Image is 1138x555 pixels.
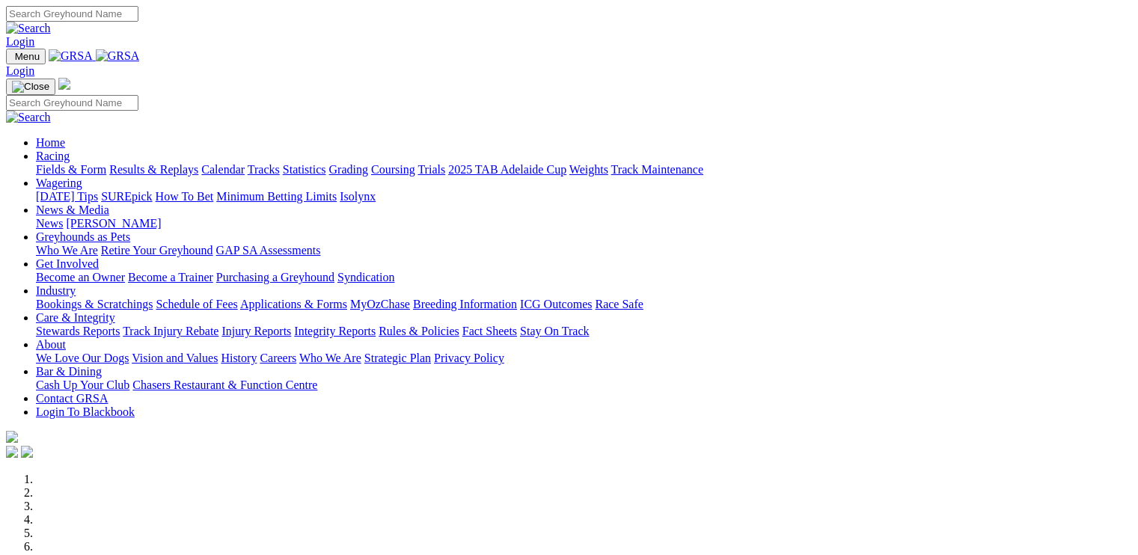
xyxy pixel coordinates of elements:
[36,271,125,283] a: Become an Owner
[6,79,55,95] button: Toggle navigation
[36,352,1132,365] div: About
[36,244,98,257] a: Who We Are
[6,22,51,35] img: Search
[248,163,280,176] a: Tracks
[520,325,589,337] a: Stay On Track
[36,150,70,162] a: Racing
[36,230,130,243] a: Greyhounds as Pets
[216,190,337,203] a: Minimum Betting Limits
[36,378,129,391] a: Cash Up Your Club
[15,51,40,62] span: Menu
[156,298,237,310] a: Schedule of Fees
[36,298,153,310] a: Bookings & Scratchings
[36,284,76,297] a: Industry
[123,325,218,337] a: Track Injury Rebate
[337,271,394,283] a: Syndication
[216,244,321,257] a: GAP SA Assessments
[520,298,592,310] a: ICG Outcomes
[101,190,152,203] a: SUREpick
[36,338,66,351] a: About
[36,257,99,270] a: Get Involved
[413,298,517,310] a: Breeding Information
[36,352,129,364] a: We Love Our Dogs
[350,298,410,310] a: MyOzChase
[36,392,108,405] a: Contact GRSA
[36,311,115,324] a: Care & Integrity
[6,446,18,458] img: facebook.svg
[36,325,1132,338] div: Care & Integrity
[364,352,431,364] a: Strategic Plan
[611,163,703,176] a: Track Maintenance
[240,298,347,310] a: Applications & Forms
[221,325,291,337] a: Injury Reports
[462,325,517,337] a: Fact Sheets
[101,244,213,257] a: Retire Your Greyhound
[109,163,198,176] a: Results & Replays
[49,49,93,63] img: GRSA
[6,49,46,64] button: Toggle navigation
[434,352,504,364] a: Privacy Policy
[21,446,33,458] img: twitter.svg
[36,325,120,337] a: Stewards Reports
[128,271,213,283] a: Become a Trainer
[417,163,445,176] a: Trials
[283,163,326,176] a: Statistics
[221,352,257,364] a: History
[6,431,18,443] img: logo-grsa-white.png
[132,378,317,391] a: Chasers Restaurant & Function Centre
[6,64,34,77] a: Login
[201,163,245,176] a: Calendar
[260,352,296,364] a: Careers
[132,352,218,364] a: Vision and Values
[36,190,98,203] a: [DATE] Tips
[36,405,135,418] a: Login To Blackbook
[156,190,214,203] a: How To Bet
[448,163,566,176] a: 2025 TAB Adelaide Cup
[216,271,334,283] a: Purchasing a Greyhound
[36,365,102,378] a: Bar & Dining
[36,378,1132,392] div: Bar & Dining
[299,352,361,364] a: Who We Are
[6,6,138,22] input: Search
[12,81,49,93] img: Close
[379,325,459,337] a: Rules & Policies
[294,325,376,337] a: Integrity Reports
[569,163,608,176] a: Weights
[6,35,34,48] a: Login
[340,190,376,203] a: Isolynx
[96,49,140,63] img: GRSA
[36,244,1132,257] div: Greyhounds as Pets
[595,298,643,310] a: Race Safe
[36,298,1132,311] div: Industry
[36,203,109,216] a: News & Media
[36,217,1132,230] div: News & Media
[6,95,138,111] input: Search
[58,78,70,90] img: logo-grsa-white.png
[36,190,1132,203] div: Wagering
[6,111,51,124] img: Search
[66,217,161,230] a: [PERSON_NAME]
[36,136,65,149] a: Home
[36,217,63,230] a: News
[36,177,82,189] a: Wagering
[36,271,1132,284] div: Get Involved
[329,163,368,176] a: Grading
[36,163,1132,177] div: Racing
[36,163,106,176] a: Fields & Form
[371,163,415,176] a: Coursing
